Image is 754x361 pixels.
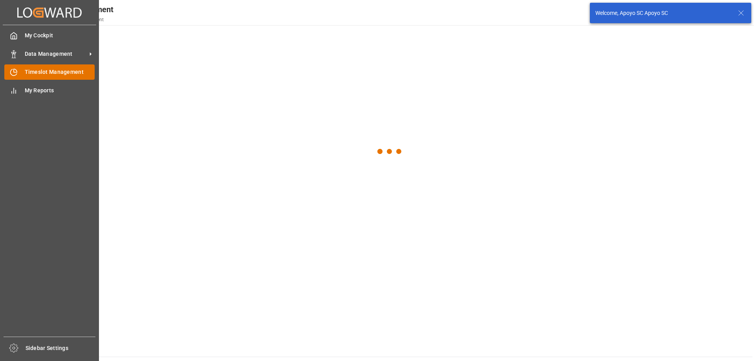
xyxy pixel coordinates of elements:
a: Timeslot Management [4,64,95,80]
span: My Reports [25,86,95,95]
a: My Cockpit [4,28,95,43]
div: Welcome, Apoyo SC Apoyo SC [595,9,730,17]
span: Sidebar Settings [26,344,96,352]
a: My Reports [4,82,95,98]
span: Timeslot Management [25,68,95,76]
span: My Cockpit [25,31,95,40]
span: Data Management [25,50,87,58]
